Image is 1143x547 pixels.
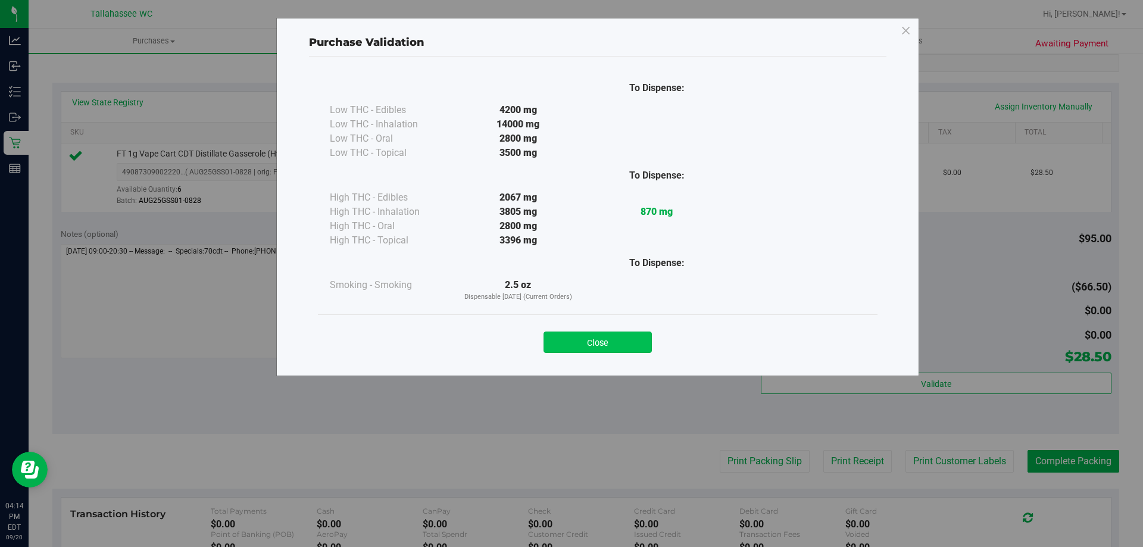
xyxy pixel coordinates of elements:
[449,103,588,117] div: 4200 mg
[330,103,449,117] div: Low THC - Edibles
[330,132,449,146] div: Low THC - Oral
[588,256,726,270] div: To Dispense:
[544,332,652,353] button: Close
[449,219,588,233] div: 2800 mg
[330,219,449,233] div: High THC - Oral
[330,205,449,219] div: High THC - Inhalation
[449,132,588,146] div: 2800 mg
[330,117,449,132] div: Low THC - Inhalation
[12,452,48,487] iframe: Resource center
[330,278,449,292] div: Smoking - Smoking
[449,146,588,160] div: 3500 mg
[449,205,588,219] div: 3805 mg
[449,190,588,205] div: 2067 mg
[449,292,588,302] p: Dispensable [DATE] (Current Orders)
[449,233,588,248] div: 3396 mg
[449,117,588,132] div: 14000 mg
[330,233,449,248] div: High THC - Topical
[330,190,449,205] div: High THC - Edibles
[588,168,726,183] div: To Dispense:
[641,206,673,217] strong: 870 mg
[449,278,588,302] div: 2.5 oz
[588,81,726,95] div: To Dispense:
[309,36,424,49] span: Purchase Validation
[330,146,449,160] div: Low THC - Topical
